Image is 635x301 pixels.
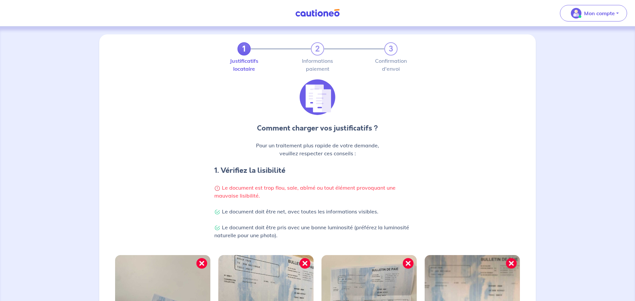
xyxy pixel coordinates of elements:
label: Confirmation d'envoi [384,58,398,71]
p: Mon compte [584,9,615,17]
p: Le document est trop flou, sale, abîmé ou tout élément provoquant une mauvaise lisibilité. [214,184,421,200]
button: illu_account_valid_menu.svgMon compte [560,5,627,21]
h4: 1. Vérifiez la lisibilité [214,165,421,176]
a: 1 [237,42,251,56]
p: Comment charger vos justificatifs ? [214,123,421,133]
img: illu_list_justif.svg [300,79,335,115]
img: Check [214,225,220,231]
img: illu_account_valid_menu.svg [571,8,581,19]
p: Pour un traitement plus rapide de votre demande, veuillez respecter ces conseils : [214,141,421,157]
label: Informations paiement [311,58,324,71]
p: Le document doit être net, avec toutes les informations visibles. Le document doit être pris avec... [214,207,421,239]
img: Check [214,209,220,215]
img: Cautioneo [293,9,342,17]
img: Warning [214,185,220,191]
label: Justificatifs locataire [237,58,251,71]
